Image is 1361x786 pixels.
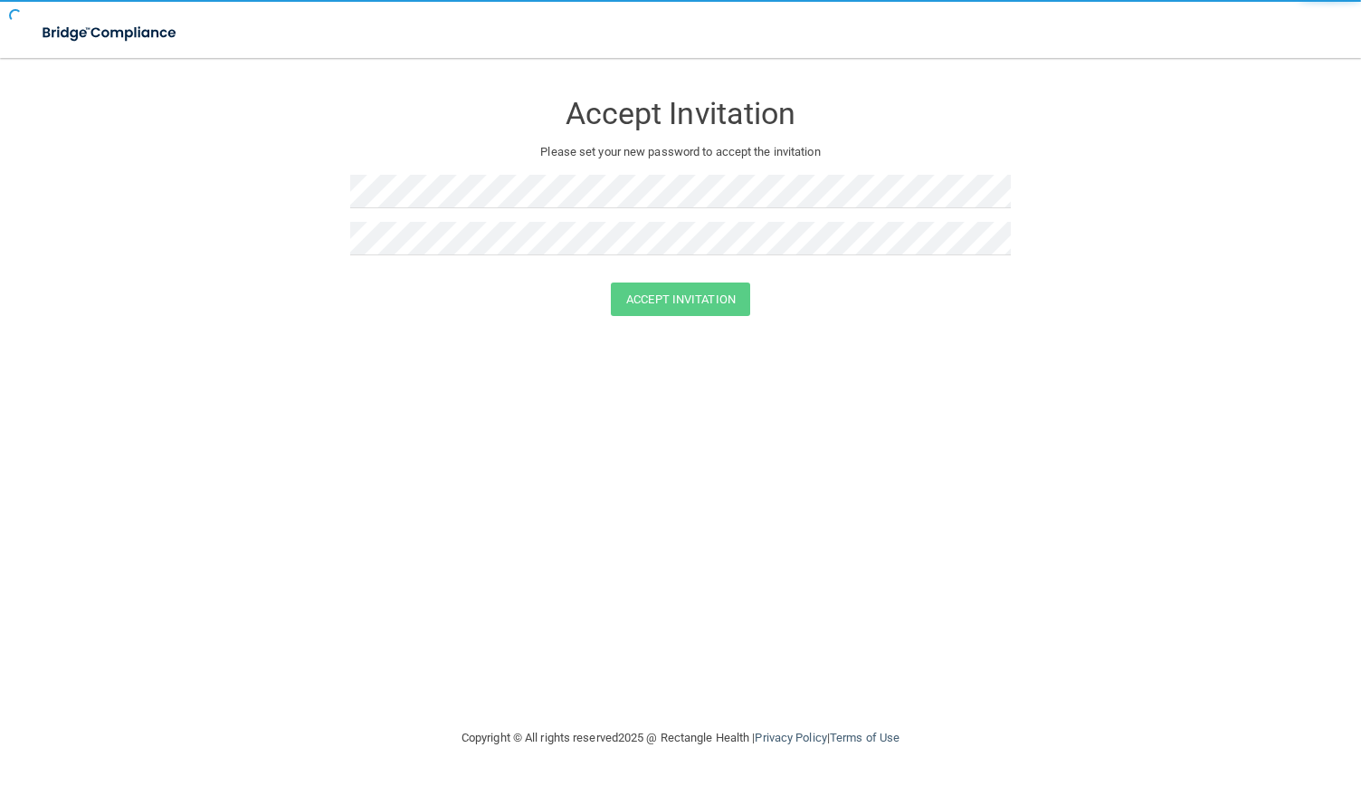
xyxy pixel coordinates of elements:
button: Accept Invitation [611,283,750,316]
img: bridge_compliance_login_screen.278c3ca4.svg [27,14,194,52]
div: Copyright © All rights reserved 2025 @ Rectangle Health | | [350,709,1011,767]
a: Terms of Use [830,731,899,744]
p: Please set your new password to accept the invitation [364,141,997,163]
h3: Accept Invitation [350,97,1011,130]
a: Privacy Policy [755,731,826,744]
